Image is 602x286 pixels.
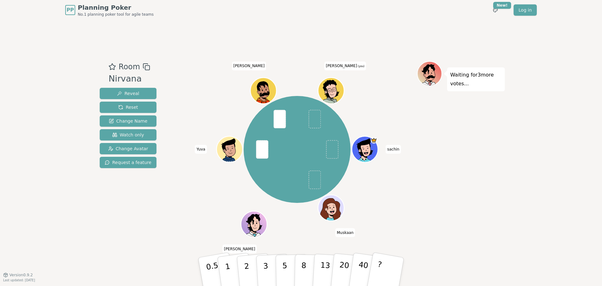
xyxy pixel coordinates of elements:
span: Click to change your name [222,245,257,253]
span: Version 0.9.2 [9,273,33,278]
span: Room [119,61,140,72]
span: sachin is the host [371,137,377,144]
span: Click to change your name [386,145,401,154]
button: Click to change your avatar [319,78,343,103]
span: Last updated: [DATE] [3,278,35,282]
span: PP [66,6,74,14]
span: (you) [357,65,365,68]
span: Reveal [117,90,139,97]
span: Request a feature [105,159,151,166]
button: Request a feature [100,157,156,168]
span: Change Avatar [108,146,148,152]
span: Change Name [109,118,147,124]
span: Reset [118,104,138,110]
button: Reveal [100,88,156,99]
span: Click to change your name [195,145,207,154]
div: Nirvana [108,72,150,85]
span: Click to change your name [232,62,266,71]
button: Watch only [100,129,156,140]
span: No.1 planning poker tool for agile teams [78,12,154,17]
a: Log in [514,4,537,16]
button: Version0.9.2 [3,273,33,278]
button: New! [490,4,501,16]
button: Change Avatar [100,143,156,154]
p: Waiting for 3 more votes... [450,71,502,88]
button: Add as favourite [108,61,116,72]
span: Watch only [112,132,144,138]
a: PPPlanning PokerNo.1 planning poker tool for agile teams [65,3,154,17]
div: New! [493,2,511,9]
button: Reset [100,102,156,113]
span: Planning Poker [78,3,154,12]
span: Click to change your name [324,62,366,71]
span: Click to change your name [335,228,355,237]
button: Change Name [100,115,156,127]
